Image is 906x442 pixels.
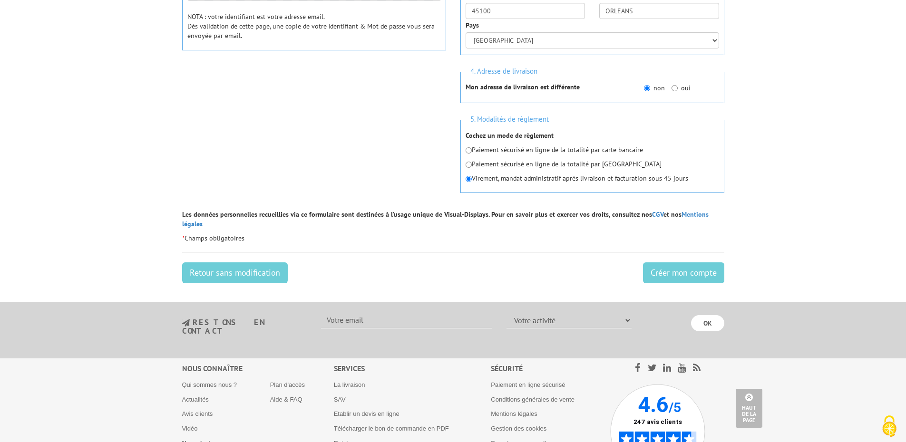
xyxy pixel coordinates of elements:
label: Pays [466,20,479,30]
a: Conditions générales de vente [491,396,575,403]
img: Cookies (fenêtre modale) [877,414,901,438]
div: Nous connaître [182,363,334,374]
a: Actualités [182,396,209,403]
button: Cookies (fenêtre modale) [873,411,906,442]
a: La livraison [334,381,365,388]
strong: Mon adresse de livraison est différente [466,83,580,91]
a: Télécharger le bon de commande en PDF [334,425,449,432]
p: Champs obligatoires [182,233,724,243]
a: Mentions légales [182,210,709,228]
iframe: reCAPTCHA [182,67,327,104]
a: Qui sommes nous ? [182,381,237,388]
p: Paiement sécurisé en ligne de la totalité par carte bancaire [466,145,719,154]
input: Votre email [321,312,492,328]
a: Paiement en ligne sécurisé [491,381,565,388]
strong: Cochez un mode de règlement [466,131,554,140]
a: Retour sans modification [182,262,288,283]
img: newsletter.jpg [182,319,190,327]
label: oui [672,83,691,93]
div: Sécurité [491,363,610,374]
p: NOTA : votre identifiant est votre adresse email. Dès validation de cette page, une copie de votr... [187,12,441,40]
span: 5. Modalités de règlement [466,113,554,126]
a: Aide & FAQ [270,396,302,403]
input: Créer mon compte [643,262,724,283]
input: oui [672,85,678,91]
p: Virement, mandat administratif après livraison et facturation sous 45 jours [466,173,719,183]
a: Vidéo [182,425,198,432]
a: Mentions légales [491,410,537,417]
a: Plan d'accès [270,381,305,388]
a: Avis clients [182,410,213,417]
h3: restons en contact [182,318,307,335]
a: SAV [334,396,346,403]
input: non [644,85,650,91]
a: Etablir un devis en ligne [334,410,399,417]
span: 4. Adresse de livraison [466,65,542,78]
a: Haut de la page [736,389,762,428]
a: CGV [652,210,663,219]
a: Gestion des cookies [491,425,546,432]
p: Paiement sécurisé en ligne de la totalité par [GEOGRAPHIC_DATA] [466,159,719,169]
input: OK [691,315,724,331]
div: Services [334,363,491,374]
label: non [644,83,665,93]
strong: Les données personnelles recueillies via ce formulaire sont destinées à l’usage unique de Visual-... [182,210,709,228]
